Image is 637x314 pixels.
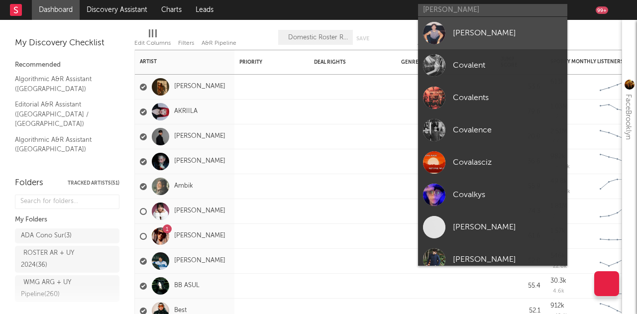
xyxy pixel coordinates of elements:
[174,232,225,240] a: [PERSON_NAME]
[501,280,540,292] div: 55.4
[418,179,567,211] a: Covalkys
[134,37,171,49] div: Edit Columns
[174,83,225,91] a: [PERSON_NAME]
[550,59,625,65] div: Spotify Monthly Listeners
[15,214,119,226] div: My Folders
[174,257,225,265] a: [PERSON_NAME]
[21,247,91,271] div: ROSTER AR + UY 2024 ( 36 )
[418,211,567,243] a: [PERSON_NAME]
[418,82,567,114] a: Covalents
[202,25,236,54] div: A&R Pipeline
[453,189,562,201] div: Covalkys
[21,230,72,242] div: ADA Cono Sur ( 3 )
[453,253,562,265] div: [PERSON_NAME]
[15,228,119,243] a: ADA Cono Sur(3)
[356,36,369,41] button: Save
[550,278,566,284] div: 30.3k
[453,92,562,104] div: Covalents
[15,246,119,273] a: ROSTER AR + UY 2024(36)
[418,37,449,49] div: Artist (Artist)
[453,156,562,168] div: Covalasciz
[15,195,119,209] input: Search for folders...
[174,157,225,166] a: [PERSON_NAME]
[178,37,194,49] div: Filters
[596,6,608,14] div: 99 +
[550,303,564,309] div: 912k
[140,59,214,65] div: Artist
[418,49,567,82] a: Covalent
[314,59,366,65] div: Deal Rights
[418,25,449,54] div: Artist (Artist)
[239,59,279,65] div: Priority
[288,34,348,41] span: Domestic Roster Review - Priority
[174,207,225,215] a: [PERSON_NAME]
[15,59,119,71] div: Recommended
[453,27,562,39] div: [PERSON_NAME]
[68,181,119,186] button: Tracked Artists(51)
[418,4,567,16] input: Search for artists
[418,243,567,276] a: [PERSON_NAME]
[15,275,119,302] a: WMG ARG + UY Pipeline(260)
[15,99,109,129] a: Editorial A&R Assistant ([GEOGRAPHIC_DATA] / [GEOGRAPHIC_DATA])
[418,17,567,49] a: [PERSON_NAME]
[401,59,466,65] div: Genres
[174,132,225,141] a: [PERSON_NAME]
[418,146,567,179] a: Covalasciz
[15,74,109,94] a: Algorithmic A&R Assistant ([GEOGRAPHIC_DATA])
[418,114,567,146] a: Covalence
[15,177,43,189] div: Folders
[174,182,193,191] a: Ambik
[174,282,200,290] a: BB ASUL
[134,25,171,54] div: Edit Columns
[202,37,236,49] div: A&R Pipeline
[453,59,562,71] div: Covalent
[15,37,119,49] div: My Discovery Checklist
[453,124,562,136] div: Covalence
[178,25,194,54] div: Filters
[550,288,564,294] div: 4.6k
[15,134,109,155] a: Algorithmic A&R Assistant ([GEOGRAPHIC_DATA])
[550,263,567,269] div: 22.6k
[453,221,562,233] div: [PERSON_NAME]
[174,107,198,116] a: AKRIILA
[21,277,91,301] div: WMG ARG + UY Pipeline ( 260 )
[622,94,634,140] div: FaceBrooklyn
